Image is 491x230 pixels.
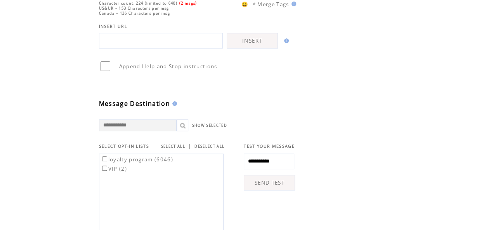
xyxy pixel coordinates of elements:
[241,1,248,8] span: 😀
[161,144,185,149] a: SELECT ALL
[179,1,197,6] span: (2 msgs)
[227,33,278,48] a: INSERT
[244,144,295,149] span: TEST YOUR MESSAGE
[282,38,289,43] img: help.gif
[99,99,170,108] span: Message Destination
[99,144,149,149] span: SELECT OPT-IN LISTS
[119,63,217,70] span: Append Help and Stop instructions
[244,175,295,190] a: SEND TEST
[101,156,173,163] label: loyalty program (6046)
[170,101,177,106] img: help.gif
[188,143,191,150] span: |
[99,11,170,16] span: Canada = 136 Characters per msg
[102,156,107,161] input: loyalty program (6046)
[253,1,289,8] span: * Merge Tags
[99,1,177,6] span: Character count: 224 (limited to 640)
[101,165,127,172] label: VIP (2)
[99,24,127,29] span: INSERT URL
[194,144,224,149] a: DESELECT ALL
[102,166,107,171] input: VIP (2)
[99,6,169,11] span: US&UK = 153 Characters per msg
[192,123,227,128] a: SHOW SELECTED
[289,2,296,6] img: help.gif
